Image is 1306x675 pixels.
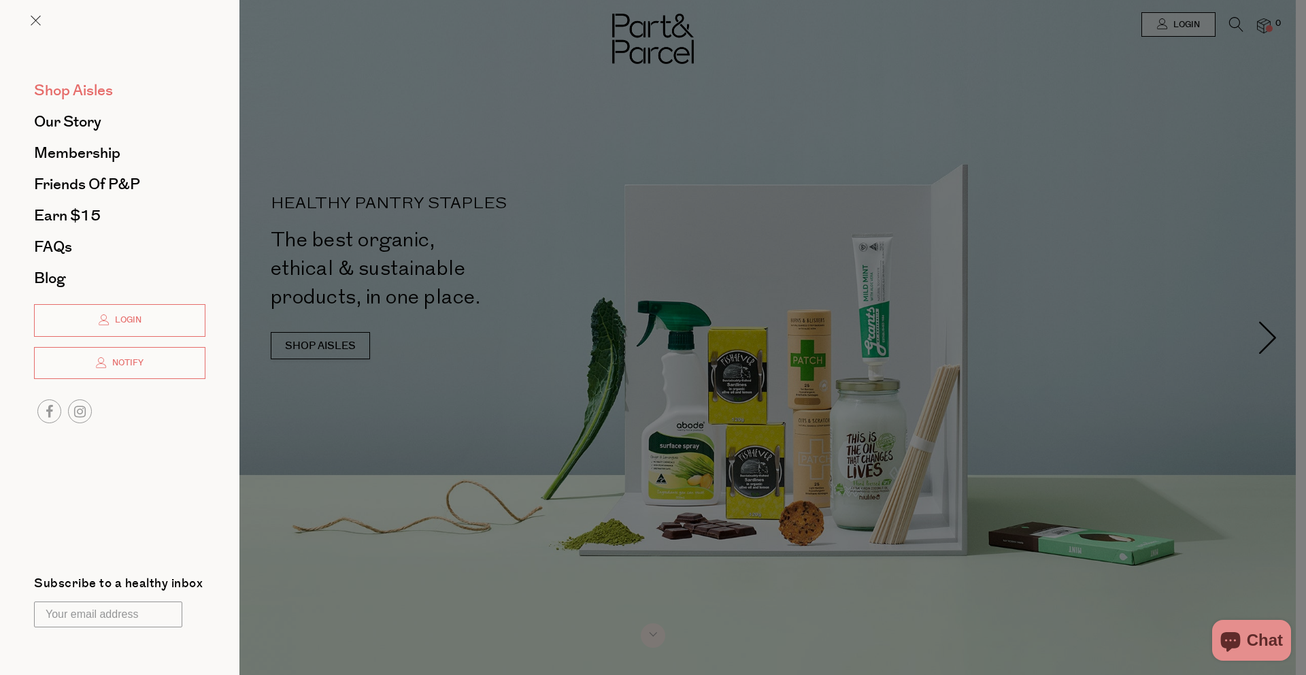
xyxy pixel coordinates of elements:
a: Notify [34,347,205,380]
span: Our Story [34,111,101,133]
span: FAQs [34,236,72,258]
span: Membership [34,142,120,164]
a: Membership [34,146,205,161]
a: Friends of P&P [34,177,205,192]
a: Our Story [34,114,205,129]
span: Friends of P&P [34,174,140,195]
span: Blog [34,267,65,289]
label: Subscribe to a healthy inbox [34,578,203,595]
span: Notify [109,357,144,369]
a: Earn $15 [34,208,205,223]
a: Shop Aisles [34,83,205,98]
inbox-online-store-chat: Shopify online store chat [1208,620,1295,664]
span: Login [112,314,141,326]
a: Login [34,304,205,337]
a: Blog [34,271,205,286]
a: FAQs [34,240,205,254]
input: Your email address [34,602,182,627]
span: Shop Aisles [34,80,113,101]
span: Earn $15 [34,205,101,227]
